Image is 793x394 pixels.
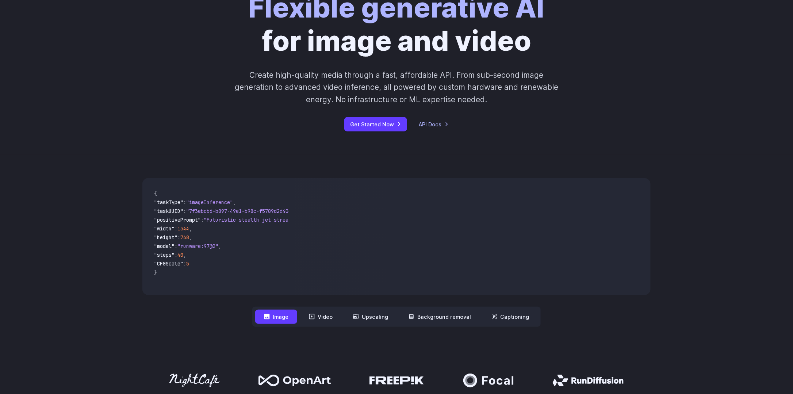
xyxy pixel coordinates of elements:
button: Captioning [483,310,538,324]
span: , [189,225,192,232]
span: 768 [180,234,189,241]
span: 5 [186,260,189,267]
span: { [154,190,157,197]
button: Background removal [400,310,480,324]
span: , [218,243,221,249]
span: : [201,217,204,223]
span: "imageInference" [186,199,233,206]
span: "CFGScale" [154,260,183,267]
span: "runware:97@2" [177,243,218,249]
span: : [183,208,186,214]
span: , [189,234,192,241]
span: "Futuristic stealth jet streaking through a neon-lit cityscape with glowing purple exhaust" [204,217,470,223]
a: Get Started Now [344,117,407,131]
span: } [154,269,157,276]
span: : [183,199,186,206]
span: "width" [154,225,175,232]
a: API Docs [419,120,449,129]
span: : [175,252,177,258]
button: Upscaling [344,310,397,324]
p: Create high-quality media through a fast, affordable API. From sub-second image generation to adv... [234,69,559,106]
span: "positivePrompt" [154,217,201,223]
span: : [175,225,177,232]
span: : [175,243,177,249]
span: , [183,252,186,258]
span: "steps" [154,252,175,258]
span: 1344 [177,225,189,232]
span: 40 [177,252,183,258]
span: "height" [154,234,177,241]
span: "model" [154,243,175,249]
span: "taskUUID" [154,208,183,214]
span: "7f3ebcb6-b897-49e1-b98c-f5789d2d40d7" [186,208,297,214]
button: Video [300,310,341,324]
span: , [233,199,236,206]
span: : [177,234,180,241]
button: Image [255,310,297,324]
span: : [183,260,186,267]
span: "taskType" [154,199,183,206]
